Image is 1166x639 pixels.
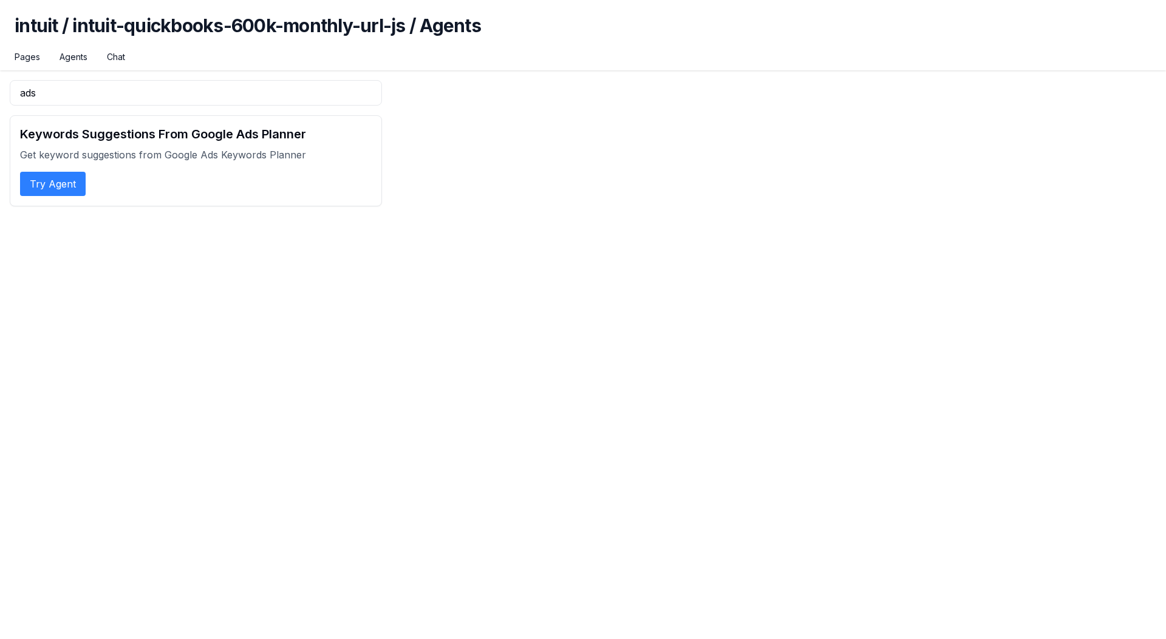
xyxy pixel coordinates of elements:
a: Pages [15,51,40,63]
button: Try Agent [20,172,86,196]
p: Get keyword suggestions from Google Ads Keywords Planner [20,147,372,162]
h1: intuit / intuit-quickbooks-600k-monthly-url-js / Agents [15,15,1151,51]
h2: Keywords Suggestions From Google Ads Planner [20,126,372,143]
input: Search agents... [10,80,382,106]
a: Chat [107,51,125,63]
a: Agents [60,51,87,63]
